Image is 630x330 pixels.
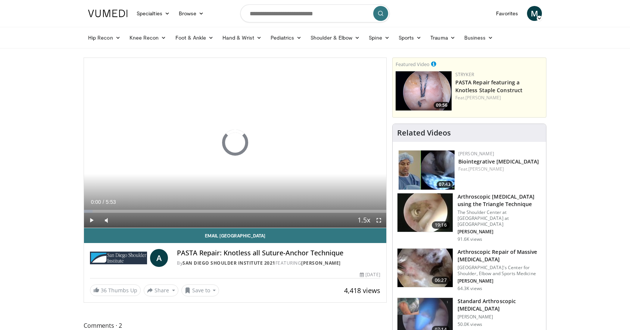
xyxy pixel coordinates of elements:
button: Fullscreen [371,213,386,228]
span: 36 [101,287,107,294]
span: 19:16 [432,221,450,229]
a: [PERSON_NAME] [458,150,494,157]
a: 06:27 Arthroscopic Repair of Massive [MEDICAL_DATA] [GEOGRAPHIC_DATA]'s Center for Shoulder, Elbo... [397,248,542,292]
span: 4,418 views [344,286,380,295]
a: A [150,249,168,267]
p: The Shoulder Center at [GEOGRAPHIC_DATA] at [GEOGRAPHIC_DATA] [458,209,542,227]
span: 5:53 [106,199,116,205]
div: Feat. [458,166,540,172]
a: [PERSON_NAME] [465,94,501,101]
video-js: Video Player [84,58,386,228]
p: [PERSON_NAME] [458,278,542,284]
h4: Related Videos [397,128,451,137]
a: Browse [174,6,209,21]
button: Playback Rate [356,213,371,228]
a: Pediatrics [266,30,306,45]
button: Save to [181,284,219,296]
a: Stryker [455,71,474,78]
a: Favorites [492,6,523,21]
h3: Standard Arthroscopic [MEDICAL_DATA] [458,298,542,312]
a: 09:56 [396,71,452,110]
div: [DATE] [360,271,380,278]
a: 07:43 [399,150,455,190]
a: 19:16 Arthroscopic [MEDICAL_DATA] using the Triangle Technique The Shoulder Center at [GEOGRAPHIC... [397,193,542,242]
small: Featured Video [396,61,430,68]
a: Foot & Ankle [171,30,218,45]
img: VuMedi Logo [88,10,128,17]
a: Hand & Wrist [218,30,266,45]
h4: PASTA Repair: Knotless all Suture-Anchor Technique [177,249,380,257]
a: Knee Recon [125,30,171,45]
div: Feat. [455,94,543,101]
a: Email [GEOGRAPHIC_DATA] [84,228,386,243]
a: Specialties [132,6,174,21]
p: 50.0K views [458,321,482,327]
a: [PERSON_NAME] [301,260,341,266]
a: Business [460,30,498,45]
a: 36 Thumbs Up [90,284,141,296]
input: Search topics, interventions [240,4,390,22]
h3: Arthroscopic Repair of Massive [MEDICAL_DATA] [458,248,542,263]
a: Hip Recon [84,30,125,45]
a: Spine [364,30,394,45]
div: By FEATURING [177,260,380,267]
a: Shoulder & Elbow [306,30,364,45]
a: Trauma [426,30,460,45]
p: [PERSON_NAME] [458,314,542,320]
a: M [527,6,542,21]
a: [PERSON_NAME] [468,166,504,172]
button: Share [144,284,178,296]
a: Sports [394,30,426,45]
div: Progress Bar [84,210,386,213]
span: 0:00 [91,199,101,205]
button: Play [84,213,99,228]
span: 06:27 [432,277,450,284]
button: Mute [99,213,114,228]
a: PASTA Repair featuring a Knotless Staple Construct [455,79,523,94]
p: 64.3K views [458,286,482,292]
img: 84acc7eb-cb93-455a-a344-5c35427a46c1.png.150x105_q85_crop-smart_upscale.png [396,71,452,110]
span: 07:43 [437,181,453,188]
p: [PERSON_NAME] [458,229,542,235]
img: 281021_0002_1.png.150x105_q85_crop-smart_upscale.jpg [397,249,453,287]
img: San Diego Shoulder Institute 2021 [90,249,147,267]
a: San Diego Shoulder Institute 2021 [183,260,275,266]
p: 91.6K views [458,236,482,242]
span: / [103,199,104,205]
h3: Arthroscopic [MEDICAL_DATA] using the Triangle Technique [458,193,542,208]
a: Biointegrative [MEDICAL_DATA] [458,158,539,165]
p: [GEOGRAPHIC_DATA]'s Center for Shoulder, Elbow and Sports Medicine [458,265,542,277]
span: 09:56 [434,102,450,109]
img: krish_3.png.150x105_q85_crop-smart_upscale.jpg [397,193,453,232]
img: 3fbd5ba4-9555-46dd-8132-c1644086e4f5.150x105_q85_crop-smart_upscale.jpg [399,150,455,190]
